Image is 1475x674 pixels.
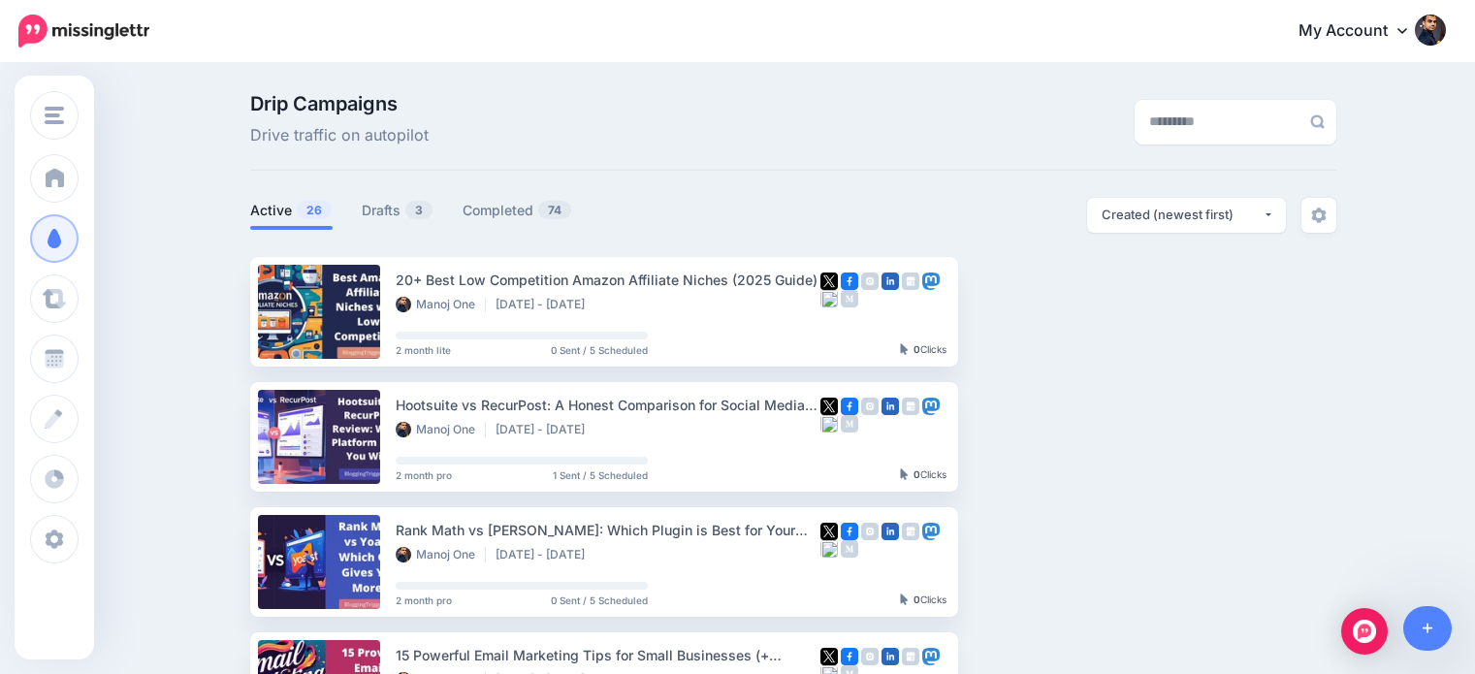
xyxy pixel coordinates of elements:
[841,290,858,307] img: medium-grey-square.png
[396,547,486,562] li: Manoj One
[900,594,946,606] div: Clicks
[820,540,838,558] img: bluesky-square.png
[922,273,940,290] img: mastodon-square.png
[882,398,899,415] img: linkedin-square.png
[914,594,920,605] b: 0
[900,594,909,605] img: pointer-grey-darker.png
[820,648,838,665] img: twitter-square.png
[396,519,820,541] div: Rank Math vs [PERSON_NAME]: Which Plugin is Best for Your Website?
[496,547,594,562] li: [DATE] - [DATE]
[463,199,572,222] a: Completed74
[1310,114,1325,129] img: search-grey-6.png
[861,273,879,290] img: instagram-grey-square.png
[250,123,429,148] span: Drive traffic on autopilot
[841,415,858,433] img: medium-grey-square.png
[900,344,946,356] div: Clicks
[1087,198,1286,233] button: Created (newest first)
[900,469,946,481] div: Clicks
[396,345,451,355] span: 2 month lite
[841,273,858,290] img: facebook-square.png
[1311,208,1327,223] img: settings-grey.png
[250,94,429,113] span: Drip Campaigns
[396,394,820,416] div: Hootsuite vs RecurPost: A Honest Comparison for Social Media Managers
[18,15,149,48] img: Missinglettr
[841,540,858,558] img: medium-grey-square.png
[250,199,333,222] a: Active26
[396,644,820,666] div: 15 Powerful Email Marketing Tips for Small Businesses (+ Templates)
[362,199,433,222] a: Drafts3
[820,523,838,540] img: twitter-square.png
[900,468,909,480] img: pointer-grey-darker.png
[1102,206,1263,224] div: Created (newest first)
[841,648,858,665] img: facebook-square.png
[820,398,838,415] img: twitter-square.png
[914,343,920,355] b: 0
[396,595,452,605] span: 2 month pro
[841,523,858,540] img: facebook-square.png
[922,648,940,665] img: mastodon-square.png
[902,648,919,665] img: google_business-grey-square.png
[922,398,940,415] img: mastodon-square.png
[841,398,858,415] img: facebook-square.png
[820,290,838,307] img: bluesky-square.png
[396,422,486,437] li: Manoj One
[551,595,648,605] span: 0 Sent / 5 Scheduled
[496,297,594,312] li: [DATE] - [DATE]
[538,201,571,219] span: 74
[396,269,820,291] div: 20+ Best Low Competition Amazon Affiliate Niches (2025 Guide)
[900,343,909,355] img: pointer-grey-darker.png
[861,398,879,415] img: instagram-grey-square.png
[1279,8,1446,55] a: My Account
[551,345,648,355] span: 0 Sent / 5 Scheduled
[902,273,919,290] img: google_business-grey-square.png
[396,470,452,480] span: 2 month pro
[405,201,433,219] span: 3
[396,297,486,312] li: Manoj One
[1341,608,1388,655] div: Open Intercom Messenger
[861,523,879,540] img: instagram-grey-square.png
[820,415,838,433] img: bluesky-square.png
[882,648,899,665] img: linkedin-square.png
[882,523,899,540] img: linkedin-square.png
[496,422,594,437] li: [DATE] - [DATE]
[902,523,919,540] img: google_business-grey-square.png
[902,398,919,415] img: google_business-grey-square.png
[861,648,879,665] img: instagram-grey-square.png
[297,201,332,219] span: 26
[553,470,648,480] span: 1 Sent / 5 Scheduled
[882,273,899,290] img: linkedin-square.png
[45,107,64,124] img: menu.png
[820,273,838,290] img: twitter-square.png
[922,523,940,540] img: mastodon-square.png
[914,468,920,480] b: 0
